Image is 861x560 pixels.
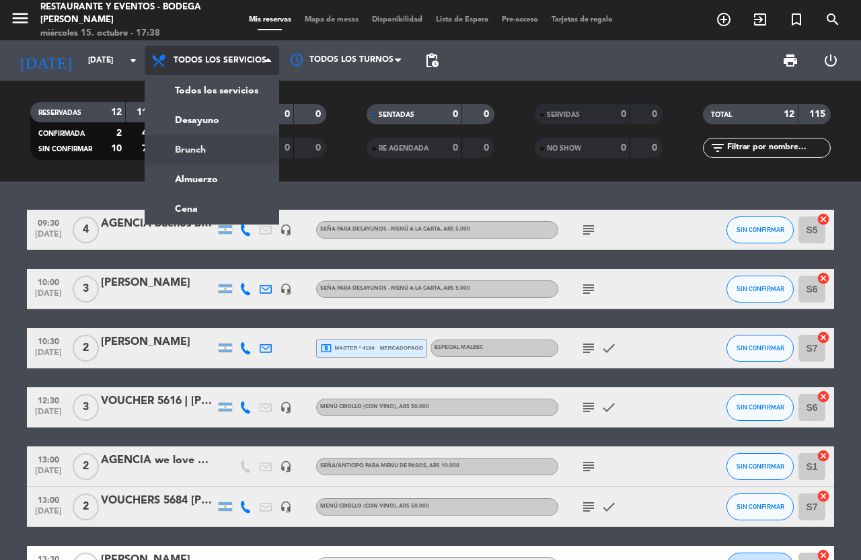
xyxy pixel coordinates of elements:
span: Mapa de mesas [298,16,365,24]
strong: 12 [784,110,794,119]
span: Disponibilidad [365,16,429,24]
span: print [782,52,798,69]
span: MENÚ CRIOLLO (Con vino) [320,504,429,509]
i: cancel [817,212,830,226]
i: menu [10,8,30,28]
i: [DATE] [10,46,81,75]
span: SIN CONFIRMAR [737,226,784,233]
div: [PERSON_NAME] [101,333,215,351]
span: , ARS 10.000 [426,463,459,469]
strong: 0 [484,143,492,153]
i: cancel [817,390,830,403]
span: NO SHOW [547,145,581,152]
i: turned_in_not [788,11,804,28]
i: headset_mic [280,401,292,413]
strong: 0 [453,143,458,153]
span: TOTAL [711,112,732,118]
span: 09:30 [32,214,65,230]
span: 13:00 [32,451,65,467]
span: ESPECIAL MALBEC [435,345,483,350]
i: headset_mic [280,283,292,295]
span: Tarjetas de regalo [545,16,620,24]
i: headset_mic [280,501,292,513]
i: search [825,11,841,28]
button: SIN CONFIRMAR [726,394,794,421]
span: SIN CONFIRMAR [38,146,92,153]
strong: 0 [621,110,626,119]
div: AGENCIA we love mza | [PERSON_NAME] [101,452,215,469]
span: MENÚ CRIOLLO (Con vino) [320,404,429,409]
strong: 0 [484,110,492,119]
button: SIN CONFIRMAR [726,493,794,520]
span: SIN CONFIRMAR [737,344,784,352]
button: SIN CONFIRMAR [726,276,794,303]
span: SERVIDAS [547,112,580,118]
span: [DATE] [32,230,65,245]
span: master * 4184 [320,342,375,354]
div: miércoles 15. octubre - 17:38 [40,27,205,40]
span: , ARS 5.000 [441,227,470,232]
a: Todos los servicios [145,76,278,106]
span: 10:30 [32,333,65,348]
strong: 115 [809,110,828,119]
div: VOUCHERS 5684 [PERSON_NAME] Y MACA [101,492,215,510]
strong: 2 [116,128,122,138]
a: Desayuno [145,106,278,135]
strong: 0 [315,110,324,119]
i: check [601,499,617,515]
strong: 0 [285,143,290,153]
span: SIN CONFIRMAR [737,503,784,510]
span: 12:30 [32,392,65,407]
i: arrow_drop_down [125,52,141,69]
span: SIN CONFIRMAR [737,403,784,411]
strong: 0 [453,110,458,119]
span: 2 [73,493,99,520]
span: RE AGENDADA [379,145,428,152]
span: Lista de Espera [429,16,495,24]
i: headset_mic [280,461,292,473]
span: [DATE] [32,407,65,423]
i: exit_to_app [752,11,768,28]
span: 4 [73,216,99,243]
i: cancel [817,449,830,463]
strong: 0 [315,143,324,153]
a: Cena [145,194,278,224]
strong: 0 [652,143,660,153]
button: SIN CONFIRMAR [726,453,794,480]
span: SENTADAS [379,112,414,118]
span: 13:00 [32,491,65,507]
i: check [601,340,617,356]
i: check [601,399,617,415]
span: Todos los servicios [174,56,266,65]
i: subject [581,281,597,297]
i: cancel [817,272,830,285]
i: filter_list [710,140,726,156]
i: subject [581,499,597,515]
input: Filtrar por nombre... [726,141,830,155]
span: mercadopago [380,344,423,352]
span: 2 [73,453,99,480]
span: pending_actions [424,52,440,69]
strong: 41 [142,128,155,138]
strong: 12 [111,108,122,117]
span: , ARS 50.000 [396,404,429,409]
a: Almuerzo [145,165,278,194]
strong: 74 [142,144,155,153]
div: VOUCHER 5616 | [PERSON_NAME] [101,393,215,410]
a: Brunch [145,135,278,165]
i: subject [581,340,597,356]
div: AGENCIA buenos baires [101,215,215,233]
span: Pre-acceso [495,16,545,24]
span: , ARS 5.000 [441,286,470,291]
button: menu [10,8,30,33]
span: [DATE] [32,507,65,522]
span: CONFIRMADA [38,130,85,137]
span: [DATE] [32,289,65,305]
span: Seña para DESAYUNOS - MENÚ A LA CARTA [320,286,470,291]
span: [DATE] [32,348,65,364]
span: SIN CONFIRMAR [737,463,784,470]
span: , ARS 50.000 [396,504,429,509]
div: Restaurante y Eventos - Bodega [PERSON_NAME] [40,1,205,27]
i: cancel [817,331,830,344]
button: SIN CONFIRMAR [726,335,794,362]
